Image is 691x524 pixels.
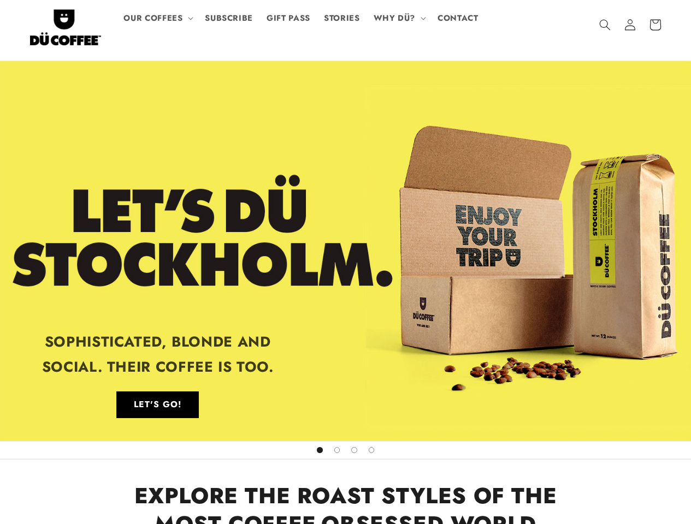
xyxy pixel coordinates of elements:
[438,13,478,23] span: CONTACT
[117,6,198,30] summary: OUR COFFEES
[328,442,346,459] button: Load slide 2 of 4
[592,12,617,37] summary: Search
[317,6,367,30] a: STORIES
[367,6,430,30] summary: WHY DÜ?
[324,13,359,23] span: STORIES
[260,6,317,30] a: GIFT PASS
[42,331,274,377] span: SOPHISTICATED, BLONDE AND SOCIAL. THEIR COFFEE IS TOO.
[116,391,198,418] a: LET'S GO!
[311,442,329,459] button: Load slide 1 of 4
[267,13,310,23] span: GIFT PASS
[346,442,363,459] button: Load slide 3 of 4
[198,6,260,30] a: SUBSCRIBE
[374,13,415,23] span: WHY DÜ?
[363,442,380,459] button: Load slide 4 of 4
[205,13,253,23] span: SUBSCRIBE
[123,13,182,23] span: OUR COFFEES
[30,4,101,45] img: Let's Dü Coffee together! Coffee beans roasted in the style of world cities, coffee subscriptions...
[430,6,485,30] a: CONTACT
